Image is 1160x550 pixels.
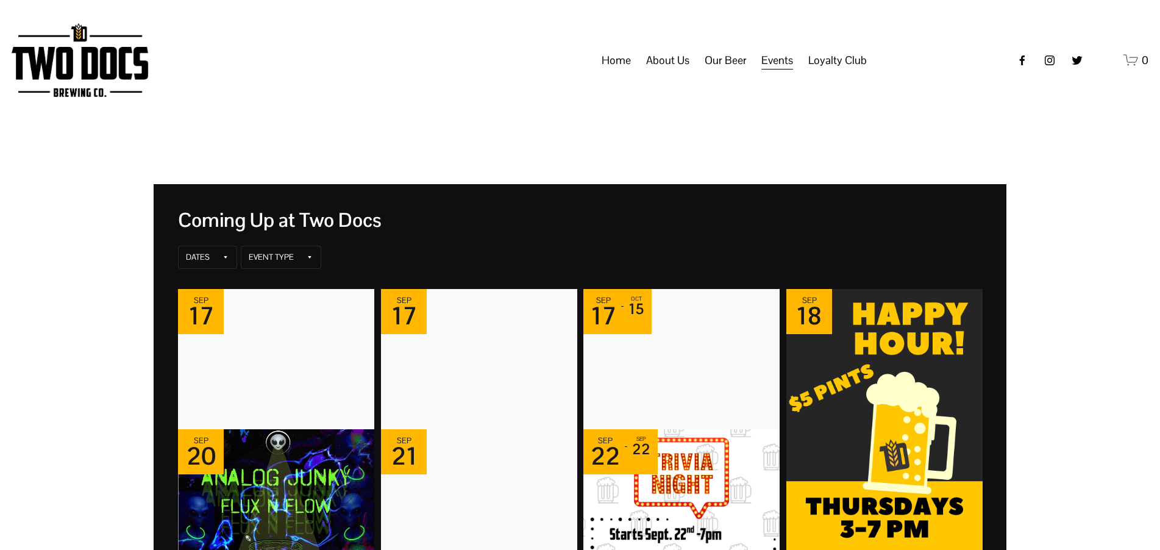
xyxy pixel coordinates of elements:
div: Sep [591,437,620,445]
a: twitter-unauth [1071,54,1083,66]
div: Sep [391,296,416,305]
span: Our Beer [705,50,747,71]
div: 22 [632,441,650,456]
div: Event date: September 17 [381,289,427,334]
div: Sep [591,296,616,305]
a: Home [602,49,631,72]
div: Event dates: September 22 - September 22 [583,429,658,474]
span: About Us [646,50,689,71]
div: Sep [632,436,650,441]
a: 0 items in cart [1123,52,1148,68]
div: 15 [628,301,644,316]
div: Dates [186,252,210,262]
a: instagram-unauth [1044,54,1056,66]
div: 20 [186,445,215,467]
div: 17 [591,305,616,327]
div: 22 [591,445,620,467]
span: Events [761,50,793,71]
div: Coming Up at Two Docs [178,209,983,232]
div: Event date: September 21 [381,429,427,474]
a: Facebook [1016,54,1028,66]
div: Sep [796,296,822,305]
div: Event date: September 17 [178,289,224,334]
div: Sep [186,437,215,445]
div: Event date: September 18 [786,289,832,334]
span: Loyalty Club [808,50,867,71]
a: folder dropdown [808,49,867,72]
div: 17 [391,305,416,327]
span: 0 [1142,53,1148,67]
div: 21 [391,445,416,467]
div: 17 [188,305,213,327]
a: folder dropdown [646,49,689,72]
div: 18 [796,305,822,327]
div: Oct [628,296,644,301]
div: Sep [188,296,213,305]
img: Two Docs Brewing Co. [12,23,148,97]
a: folder dropdown [705,49,747,72]
div: Event Type [249,252,294,262]
div: Event date: September 20 [178,429,224,474]
div: Sep [391,437,416,445]
div: Event dates: September 17 - October 15 [583,289,652,334]
a: folder dropdown [761,49,793,72]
